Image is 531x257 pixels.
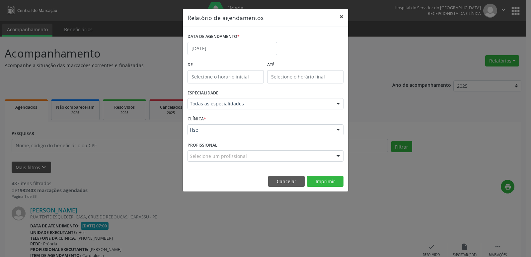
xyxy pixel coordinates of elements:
[190,100,330,107] span: Todas as especialidades
[268,176,305,187] button: Cancelar
[307,176,343,187] button: Imprimir
[335,9,348,25] button: Close
[188,60,264,70] label: De
[188,140,217,150] label: PROFISSIONAL
[188,114,206,124] label: CLÍNICA
[188,42,277,55] input: Selecione uma data ou intervalo
[267,60,343,70] label: ATÉ
[190,127,330,133] span: Hse
[188,70,264,83] input: Selecione o horário inicial
[267,70,343,83] input: Selecione o horário final
[190,153,247,160] span: Selecione um profissional
[188,13,264,22] h5: Relatório de agendamentos
[188,32,240,42] label: DATA DE AGENDAMENTO
[188,88,218,98] label: ESPECIALIDADE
